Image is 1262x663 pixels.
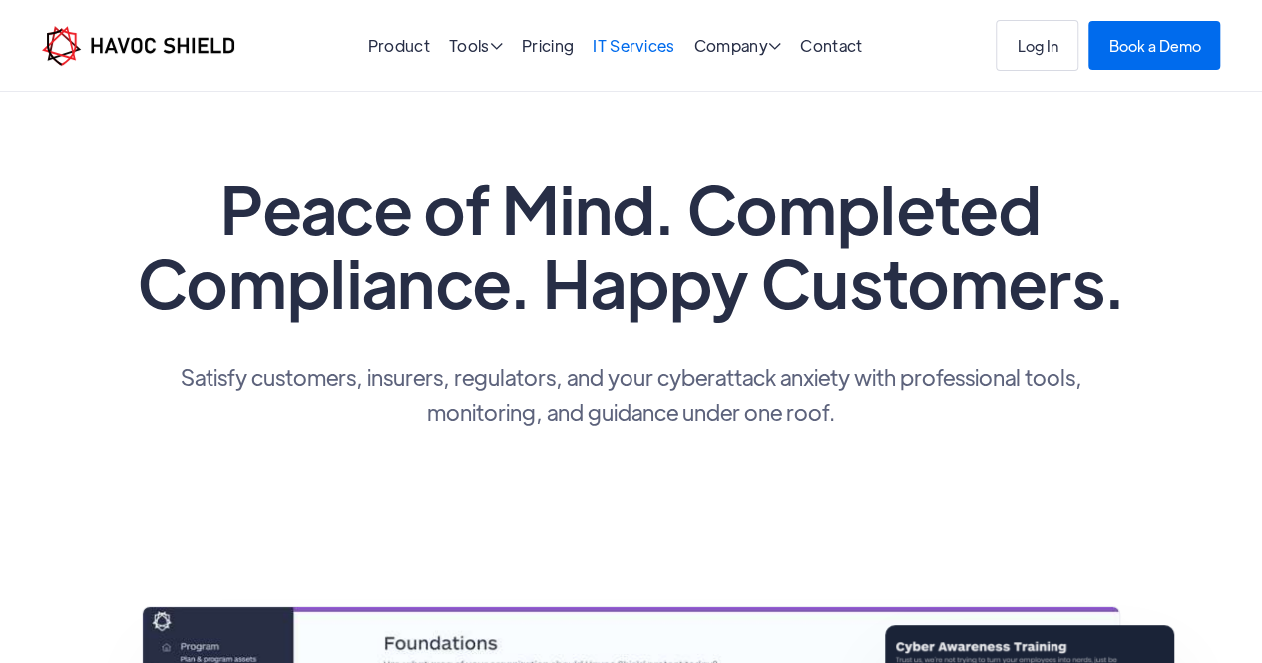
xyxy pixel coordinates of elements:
[522,35,574,56] a: Pricing
[930,448,1262,663] iframe: Chat Widget
[133,171,1130,319] h1: Peace of Mind. Completed Compliance. Happy Customers.
[368,35,430,56] a: Product
[593,35,675,56] a: IT Services
[694,38,782,57] div: Company
[694,38,782,57] div: Company
[768,38,781,54] span: 
[42,26,234,66] a: home
[42,26,234,66] img: Havoc Shield logo
[800,35,862,56] a: Contact
[449,38,503,57] div: Tools
[1088,21,1220,70] a: Book a Demo
[133,359,1130,429] p: Satisfy customers, insurers, regulators, and your cyberattack anxiety with professional tools, mo...
[449,38,503,57] div: Tools
[996,20,1078,71] a: Log In
[490,38,503,54] span: 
